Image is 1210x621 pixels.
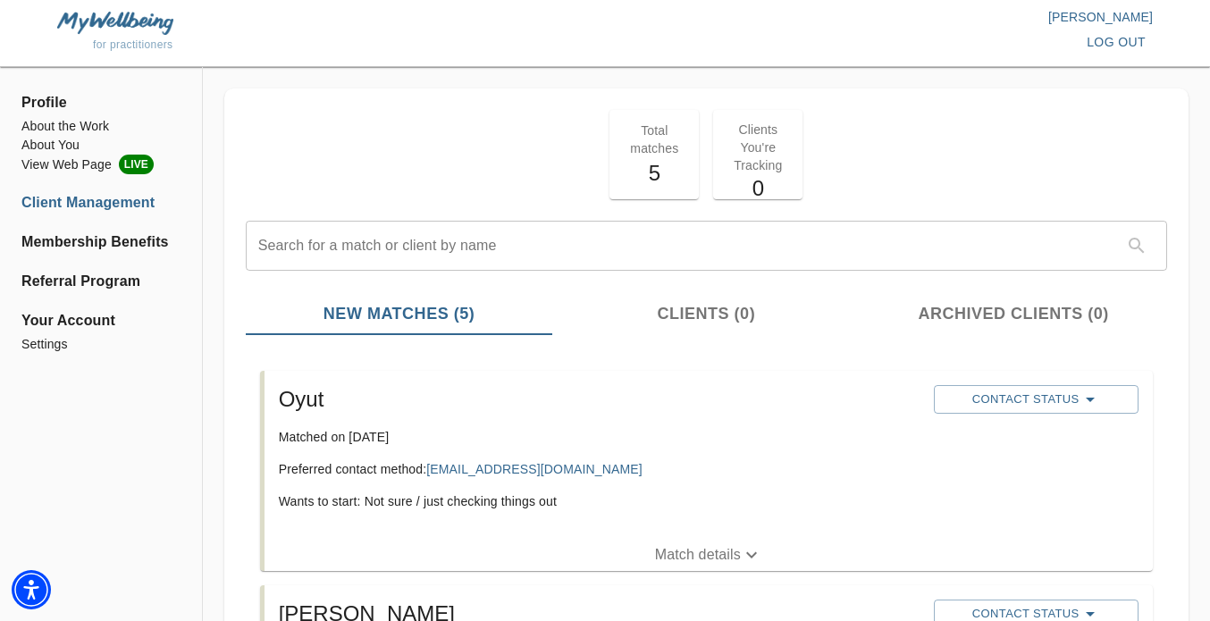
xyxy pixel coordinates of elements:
span: for practitioners [93,38,173,51]
span: LIVE [119,155,154,174]
p: Matched on [DATE] [279,428,920,446]
a: [EMAIL_ADDRESS][DOMAIN_NAME] [426,462,642,476]
li: View Web Page [21,155,181,174]
a: Membership Benefits [21,231,181,253]
a: Client Management [21,192,181,214]
button: Contact Status [934,385,1139,414]
span: Archived Clients (0) [870,302,1156,326]
span: New Matches (5) [256,302,542,326]
a: About the Work [21,117,181,136]
span: Your Account [21,310,181,331]
p: [PERSON_NAME] [605,8,1153,26]
span: Profile [21,92,181,113]
a: About You [21,136,181,155]
h5: 5 [620,159,688,188]
p: Clients You're Tracking [724,121,792,174]
div: Accessibility Menu [12,570,51,609]
p: Match details [655,544,741,566]
span: Contact Status [943,389,1130,410]
p: Preferred contact method: [279,460,920,478]
button: Match details [265,539,1153,571]
a: Referral Program [21,271,181,292]
a: Settings [21,335,181,354]
span: Clients (0) [563,302,849,326]
h5: Oyut [279,385,920,414]
img: MyWellbeing [57,12,173,34]
p: Total matches [620,122,688,157]
a: View Web PageLIVE [21,155,181,174]
button: log out [1080,26,1153,59]
h5: 0 [724,174,792,203]
p: Wants to start: Not sure / just checking things out [279,492,920,510]
span: log out [1087,31,1146,54]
